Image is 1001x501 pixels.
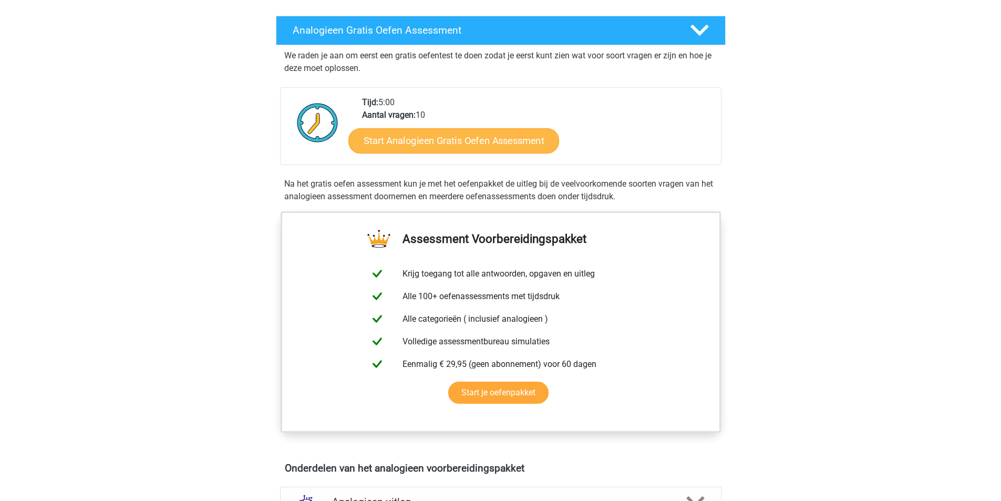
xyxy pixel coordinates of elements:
[284,49,717,75] p: We raden je aan om eerst een gratis oefentest te doen zodat je eerst kunt zien wat voor soort vra...
[362,97,378,107] b: Tijd:
[285,462,717,474] h4: Onderdelen van het analogieen voorbereidingspakket
[348,128,559,153] a: Start Analogieen Gratis Oefen Assessment
[280,178,721,203] div: Na het gratis oefen assessment kun je met het oefenpakket de uitleg bij de veelvoorkomende soorte...
[362,110,416,120] b: Aantal vragen:
[291,96,344,149] img: Klok
[448,382,549,404] a: Start je oefenpakket
[293,24,673,36] h4: Analogieen Gratis Oefen Assessment
[354,96,720,165] div: 5:00 10
[272,16,730,45] a: Analogieen Gratis Oefen Assessment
